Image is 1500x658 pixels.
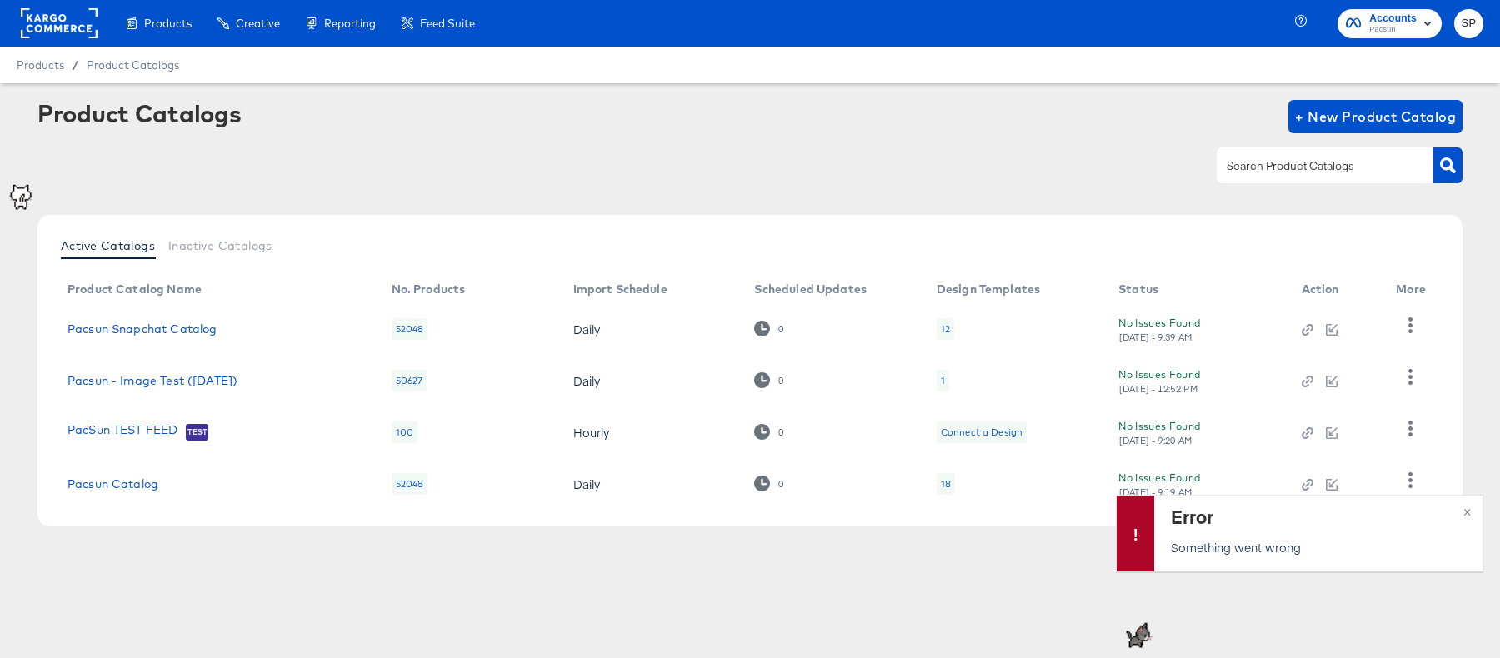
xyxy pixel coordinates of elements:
[392,318,428,340] div: 52048
[754,424,783,440] div: 0
[392,370,427,391] div: 50627
[392,282,466,296] div: No. Products
[67,477,158,491] a: Pacsun Catalog
[560,355,742,406] td: Daily
[941,322,950,336] div: 12
[1463,501,1471,520] span: ×
[937,318,954,340] div: 12
[64,58,87,72] span: /
[1461,14,1477,33] span: SP
[937,282,1040,296] div: Design Templates
[144,17,192,30] span: Products
[324,17,376,30] span: Reporting
[937,370,949,391] div: 1
[37,100,241,127] div: Product Catalogs
[1288,277,1383,303] th: Action
[560,303,742,355] td: Daily
[941,426,1022,439] div: Connect a Design
[1295,105,1456,128] span: + New Product Catalog
[1116,616,1157,658] img: 67oAAAAASUVORK5CYII=
[1382,277,1446,303] th: More
[67,282,202,296] div: Product Catalog Name
[67,374,237,387] a: Pacsun - Image Test ([DATE])
[754,372,783,388] div: 0
[777,478,784,490] div: 0
[1105,277,1287,303] th: Status
[168,239,272,252] span: Inactive Catalogs
[754,476,783,491] div: 0
[937,421,1027,443] div: Connect a Design
[1288,100,1462,133] button: + New Product Catalog
[1454,9,1483,38] button: SP
[186,426,208,439] span: Test
[67,423,177,440] a: PacSun TEST FEED
[1369,23,1417,37] span: Pacsun
[777,323,784,335] div: 0
[236,17,280,30] span: Creative
[1223,157,1401,176] input: Search Product Catalogs
[777,375,784,386] div: 0
[392,421,417,443] div: 100
[61,239,155,252] span: Active Catalogs
[1171,539,1462,556] p: Something went wrong
[937,473,955,495] div: 18
[17,58,64,72] span: Products
[1452,496,1482,526] button: ×
[1337,9,1442,38] button: AccountsPacsun
[560,458,742,510] td: Daily
[67,322,217,336] a: Pacsun Snapchat Catalog
[754,282,867,296] div: Scheduled Updates
[420,17,475,30] span: Feed Suite
[392,473,428,495] div: 52048
[560,406,742,458] td: Hourly
[941,374,945,387] div: 1
[87,58,179,72] a: Product Catalogs
[777,426,784,438] div: 0
[754,321,783,336] div: 0
[573,282,667,296] div: Import Schedule
[1171,504,1462,530] div: Error
[941,477,951,491] div: 18
[1369,10,1417,27] span: Accounts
